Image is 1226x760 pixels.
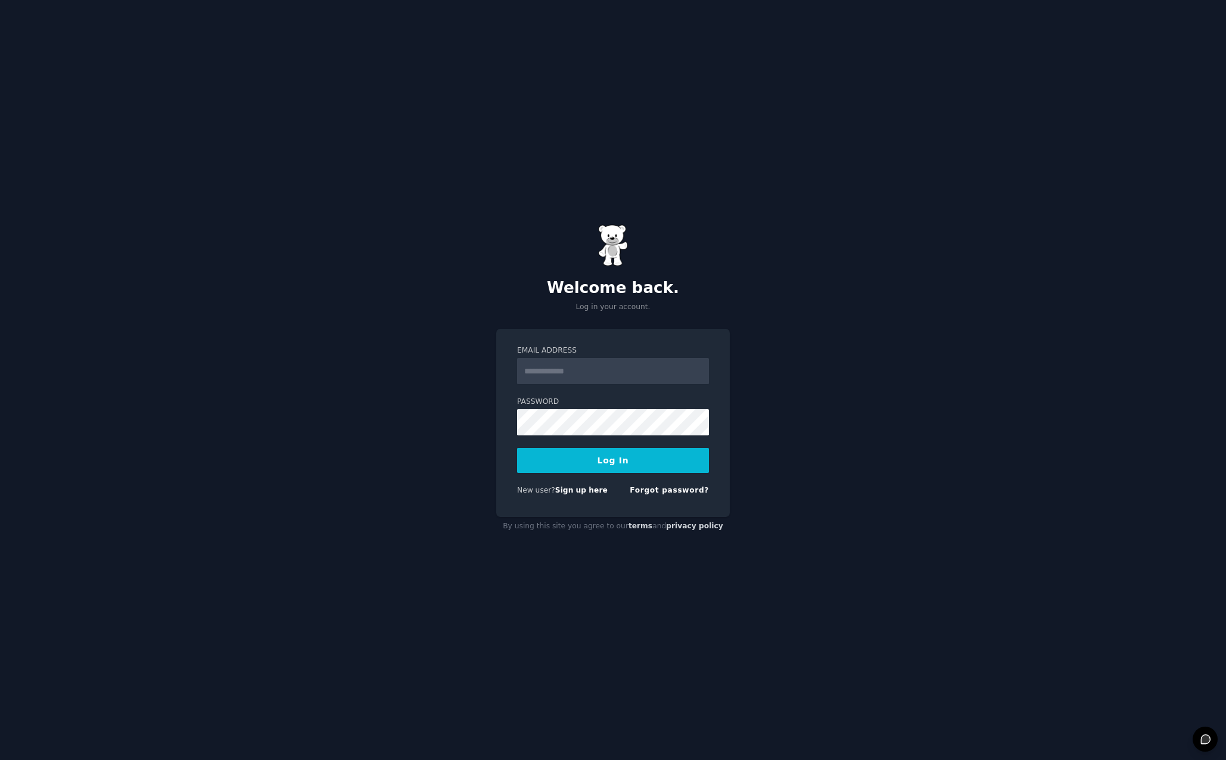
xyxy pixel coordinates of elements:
span: New user? [517,486,555,494]
div: By using this site you agree to our and [496,517,730,536]
label: Email Address [517,345,709,356]
p: Log in your account. [496,302,730,313]
button: Log In [517,448,709,473]
a: Sign up here [555,486,608,494]
a: Forgot password? [630,486,709,494]
img: Gummy Bear [598,225,628,266]
h2: Welcome back. [496,279,730,298]
a: terms [628,522,652,530]
a: privacy policy [666,522,723,530]
label: Password [517,397,709,407]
